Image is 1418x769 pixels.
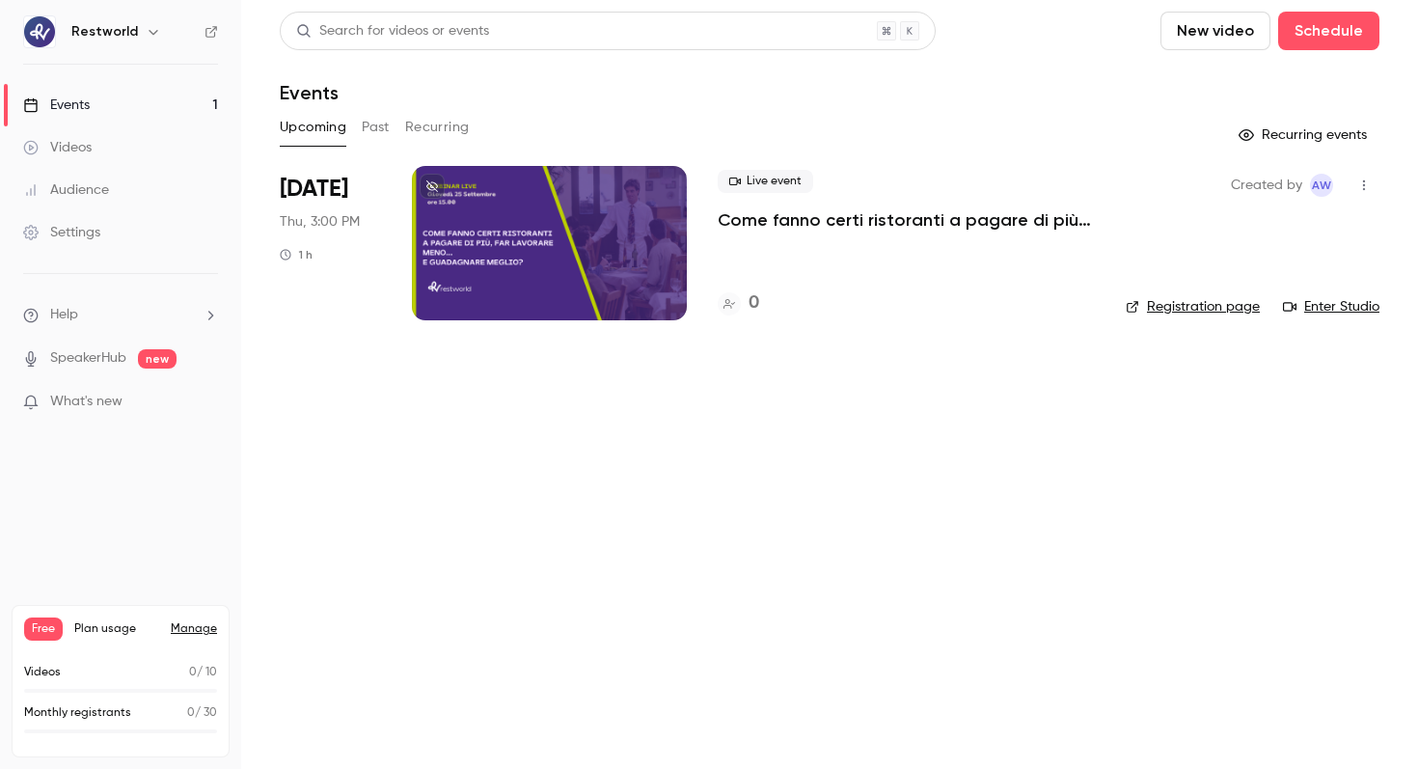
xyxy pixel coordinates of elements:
[749,290,759,316] h4: 0
[74,621,159,637] span: Plan usage
[50,348,126,369] a: SpeakerHub
[1160,12,1270,50] button: New video
[1230,120,1379,151] button: Recurring events
[1126,297,1260,316] a: Registration page
[189,664,217,681] p: / 10
[1310,174,1333,197] span: Assistenza Workers
[280,247,313,262] div: 1 h
[280,166,381,320] div: Sep 25 Thu, 3:00 PM (Europe/Rome)
[23,223,100,242] div: Settings
[138,349,177,369] span: new
[280,212,360,232] span: Thu, 3:00 PM
[718,290,759,316] a: 0
[296,21,489,41] div: Search for videos or events
[24,704,131,722] p: Monthly registrants
[280,112,346,143] button: Upcoming
[50,305,78,325] span: Help
[195,394,218,411] iframe: Noticeable Trigger
[171,621,217,637] a: Manage
[405,112,470,143] button: Recurring
[23,180,109,200] div: Audience
[362,112,390,143] button: Past
[23,96,90,115] div: Events
[1231,174,1302,197] span: Created by
[187,707,195,719] span: 0
[24,16,55,47] img: Restworld
[1283,297,1379,316] a: Enter Studio
[718,208,1095,232] a: Come fanno certi ristoranti a pagare di più, far lavorare meno… e guadagnare meglio?
[280,81,339,104] h1: Events
[189,667,197,678] span: 0
[23,138,92,157] div: Videos
[24,618,63,641] span: Free
[187,704,217,722] p: / 30
[1278,12,1379,50] button: Schedule
[24,664,61,681] p: Videos
[23,305,218,325] li: help-dropdown-opener
[50,392,123,412] span: What's new
[71,22,138,41] h6: Restworld
[280,174,348,205] span: [DATE]
[718,170,813,193] span: Live event
[1312,174,1331,197] span: AW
